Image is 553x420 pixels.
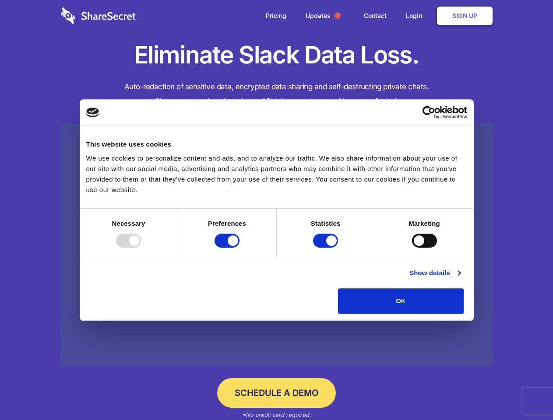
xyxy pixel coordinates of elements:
div: We use cookies to personalize content and ads, and to analyze our traffic. We also share informat... [86,153,467,195]
a: Wistia video thumbnail [61,123,493,366]
em: *No credit card required. [242,411,311,418]
a: Login [397,2,435,29]
strong: Statistics [311,220,341,227]
img: logo-wordmark-white-trans-d4663122ce5f474addd5e946df7df03e33cb6a1c49d2221995e7729f52c070b2.svg [61,7,136,24]
a: Show details [409,268,460,278]
a: Pricing [257,2,295,29]
button: OK [338,288,464,314]
strong: Preferences [208,220,246,227]
h4: Auto-redaction of sensitive data, encrypted data sharing and self-destructing private chats. Shar... [61,80,493,108]
div: This website uses cookies [86,139,467,150]
a: Sign Up [437,7,493,25]
a: Contact [355,2,395,29]
span: 1 [334,12,341,19]
img: logo [86,108,99,117]
a: Usercentrics Cookiebot - opens in a new window [391,106,467,119]
a: Schedule a Demo [217,378,336,408]
strong: Necessary [112,220,145,227]
strong: Marketing [409,220,440,227]
h1: Eliminate Slack Data Loss. [61,39,493,71]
